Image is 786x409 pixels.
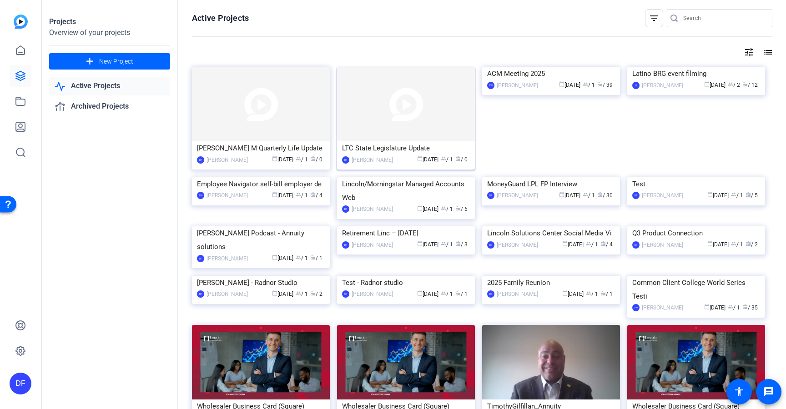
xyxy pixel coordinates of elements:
div: [PERSON_NAME] [207,289,248,299]
div: TW [197,192,204,199]
span: calendar_today [272,192,277,197]
span: group [441,156,446,161]
div: [PERSON_NAME] [497,289,538,299]
span: / 39 [597,82,613,88]
span: [DATE] [417,156,438,163]
div: DF [487,241,494,249]
span: group [731,241,736,246]
div: Test - Radnor studio [342,276,470,289]
span: / 1 [586,241,598,248]
div: DF [10,373,31,394]
div: DF [487,192,494,199]
span: [DATE] [562,241,584,248]
div: [PERSON_NAME] [497,81,538,90]
span: / 1 [310,255,322,261]
span: radio [746,192,751,197]
span: calendar_today [417,156,423,161]
div: Lincoln Solutions Center Social Media Vi [487,226,615,240]
div: [PERSON_NAME] [352,204,393,214]
span: calendar_today [417,205,423,211]
span: [DATE] [417,291,438,297]
div: [PERSON_NAME] [352,155,393,165]
span: radio [310,290,316,296]
span: group [296,156,301,161]
a: Active Projects [49,77,170,95]
div: [PERSON_NAME] [642,303,683,312]
div: MoneyGuard LPL FP Interview [487,177,615,191]
span: / 2 [728,82,740,88]
span: [DATE] [704,82,726,88]
span: calendar_today [707,241,713,246]
div: TW [487,82,494,89]
span: group [728,81,733,87]
div: [PERSON_NAME] [642,81,683,90]
div: DF [632,192,640,199]
span: / 1 [296,291,308,297]
span: group [296,254,301,260]
div: Retirement Linc – [DATE] [342,226,470,240]
div: Lincoln/Morningstar Managed Accounts Web [342,177,470,204]
span: / 1 [731,192,743,199]
span: / 0 [310,156,322,163]
span: / 12 [742,82,758,88]
span: radio [455,241,461,246]
span: / 1 [728,304,740,311]
input: Search [683,13,765,24]
span: calendar_today [704,304,710,309]
div: DF [197,290,204,298]
span: / 0 [455,156,468,163]
span: radio [455,290,461,296]
span: calendar_today [272,156,277,161]
span: calendar_today [417,290,423,296]
span: [DATE] [417,206,438,212]
div: [PERSON_NAME] - Radnor Studio [197,276,325,289]
span: group [728,304,733,309]
span: / 1 [441,291,453,297]
span: group [731,192,736,197]
div: DF [342,156,349,164]
span: / 1 [583,192,595,199]
div: SR [342,290,349,298]
span: calendar_today [707,192,713,197]
div: 2025 Family Reunion [487,276,615,289]
span: [DATE] [272,192,293,199]
span: radio [742,81,748,87]
div: [PERSON_NAME] M Quarterly Life Update [197,141,325,155]
div: [PERSON_NAME] [207,155,248,165]
span: [DATE] [707,241,729,248]
div: DF [632,241,640,249]
div: Employee Navigator self-bill employer de [197,177,325,191]
div: LTC State Legislature Update [342,141,470,155]
div: Q3 Product Connection [632,226,760,240]
span: / 1 [296,255,308,261]
div: [PERSON_NAME] [497,191,538,200]
span: radio [597,81,603,87]
span: calendar_today [562,290,568,296]
div: Projects [49,16,170,27]
span: / 1 [586,291,598,297]
span: calendar_today [272,290,277,296]
div: Latino BRG event filming [632,67,760,80]
span: [DATE] [704,304,726,311]
div: JZ [632,82,640,89]
div: TW [632,304,640,311]
span: [DATE] [559,82,580,88]
span: / 35 [742,304,758,311]
span: / 1 [600,291,613,297]
div: [PERSON_NAME] [642,191,683,200]
span: group [583,81,588,87]
span: / 1 [441,206,453,212]
span: / 1 [441,241,453,248]
span: calendar_today [559,81,564,87]
span: [DATE] [559,192,580,199]
div: DF [487,290,494,298]
div: [PERSON_NAME] [497,240,538,249]
mat-icon: message [763,386,774,397]
span: radio [455,205,461,211]
span: [DATE] [417,241,438,248]
span: calendar_today [272,254,277,260]
span: / 3 [455,241,468,248]
mat-icon: filter_list [649,13,660,24]
span: / 4 [600,241,613,248]
mat-icon: list [761,47,772,58]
